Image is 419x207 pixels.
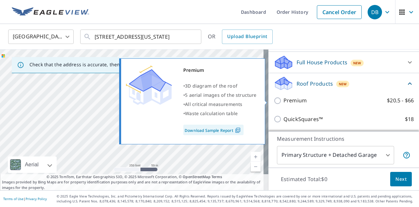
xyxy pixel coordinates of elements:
[403,151,410,159] span: Your report will include the primary structure and a detached garage if one exists.
[23,156,41,173] div: Aerial
[353,60,361,66] span: New
[227,32,267,41] span: Upload Blueprint
[297,80,333,88] p: Roof Products
[283,96,307,105] p: Premium
[185,83,237,89] span: 3D diagram of the roof
[390,172,412,187] button: Next
[274,54,414,70] div: Full House ProductsNew
[185,92,256,98] span: 5 aerial images of the structure
[57,194,416,204] p: © 2025 Eagle View Technologies, Inc. and Pictometry International Corp. All Rights Reserved. Repo...
[251,162,261,172] a: Current Level 17, Zoom Out
[211,174,222,179] a: Terms
[283,115,323,123] p: QuickSquares™
[95,28,188,46] input: Search by address or latitude-longitude
[368,5,382,19] div: DB
[185,110,238,116] span: Waste calculation table
[185,101,242,107] span: All critical measurements
[12,7,89,17] img: EV Logo
[274,76,414,91] div: Roof ProductsNew
[183,109,257,118] div: •
[8,28,74,46] div: [GEOGRAPHIC_DATA]
[317,5,362,19] a: Cancel Order
[183,91,257,100] div: •
[251,152,261,162] a: Current Level 17, Zoom In
[46,174,222,180] span: © 2025 TomTom, Earthstar Geographics SIO, © 2025 Microsoft Corporation, ©
[222,30,272,44] a: Upload Blueprint
[277,135,410,143] p: Measurement Instructions
[183,100,257,109] div: •
[395,175,407,183] span: Next
[29,62,218,68] p: Check that the address is accurate, then drag the marker over the correct structure.
[183,81,257,91] div: •
[26,197,47,201] a: Privacy Policy
[339,81,347,87] span: New
[277,146,394,164] div: Primary Structure + Detached Garage
[208,30,273,44] div: OR
[126,66,172,105] img: Premium
[405,115,414,123] p: $18
[3,197,24,201] a: Terms of Use
[297,58,347,66] p: Full House Products
[387,96,414,105] p: $20.5 - $66
[233,127,242,133] img: Pdf Icon
[276,172,333,186] p: Estimated Total: $0
[3,197,47,201] p: |
[183,125,244,135] a: Download Sample Report
[183,174,210,179] a: OpenStreetMap
[8,156,57,173] div: Aerial
[183,66,257,75] div: Premium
